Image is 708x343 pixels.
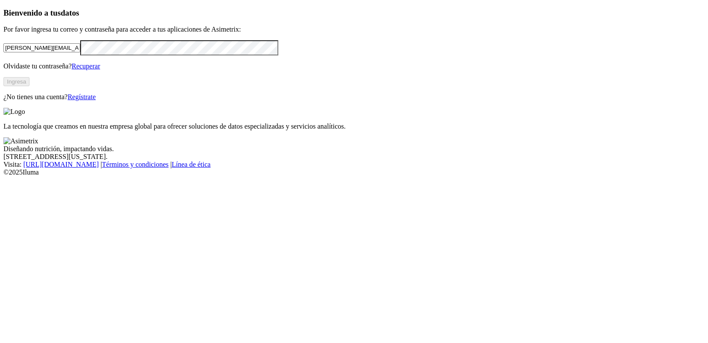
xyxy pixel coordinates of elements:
div: © 2025 Iluma [3,168,705,176]
a: Línea de ética [172,161,211,168]
p: La tecnología que creamos en nuestra empresa global para ofrecer soluciones de datos especializad... [3,123,705,130]
p: Olvidaste tu contraseña? [3,62,705,70]
img: Logo [3,108,25,116]
input: Tu correo [3,43,80,52]
img: Asimetrix [3,137,38,145]
div: [STREET_ADDRESS][US_STATE]. [3,153,705,161]
h3: Bienvenido a tus [3,8,705,18]
a: Recuperar [72,62,100,70]
div: Diseñando nutrición, impactando vidas. [3,145,705,153]
button: Ingresa [3,77,29,86]
a: Regístrate [68,93,96,100]
p: Por favor ingresa tu correo y contraseña para acceder a tus aplicaciones de Asimetrix: [3,26,705,33]
a: [URL][DOMAIN_NAME] [23,161,99,168]
div: Visita : | | [3,161,705,168]
span: datos [61,8,79,17]
p: ¿No tienes una cuenta? [3,93,705,101]
a: Términos y condiciones [102,161,169,168]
